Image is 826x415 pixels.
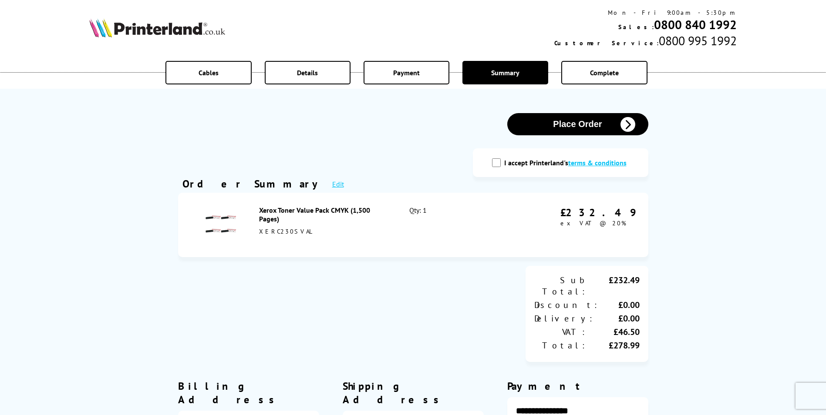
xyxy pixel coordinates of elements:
[594,313,640,324] div: £0.00
[393,68,420,77] span: Payment
[178,379,319,406] div: Billing Address
[491,68,519,77] span: Summary
[587,326,640,338] div: £46.50
[297,68,318,77] span: Details
[568,158,627,167] a: modal_tc
[507,379,648,393] div: Payment
[504,158,631,167] label: I accept Printerland's
[534,274,587,297] div: Sub Total:
[554,39,659,47] span: Customer Service:
[89,18,225,37] img: Printerland Logo
[534,340,587,351] div: Total:
[182,177,324,191] div: Order Summary
[560,206,635,219] div: £232.49
[659,33,737,49] span: 0800 995 1992
[587,340,640,351] div: £278.99
[590,68,619,77] span: Complete
[332,180,344,188] a: Edit
[343,379,484,406] div: Shipping Address
[534,299,599,311] div: Discount:
[618,23,654,31] span: Sales:
[587,274,640,297] div: £232.49
[259,206,391,223] div: Xerox Toner Value Pack CMYK (1,500 Pages)
[654,17,737,33] a: 0800 840 1992
[599,299,640,311] div: £0.00
[259,228,391,235] div: XERC230SVAL
[409,206,499,244] div: Qty: 1
[206,209,236,239] img: Xerox Toner Value Pack CMYK (1,500 Pages)
[534,326,587,338] div: VAT:
[199,68,219,77] span: Cables
[560,219,626,227] span: ex VAT @ 20%
[534,313,594,324] div: Delivery:
[554,9,737,17] div: Mon - Fri 9:00am - 5:30pm
[507,113,648,135] button: Place Order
